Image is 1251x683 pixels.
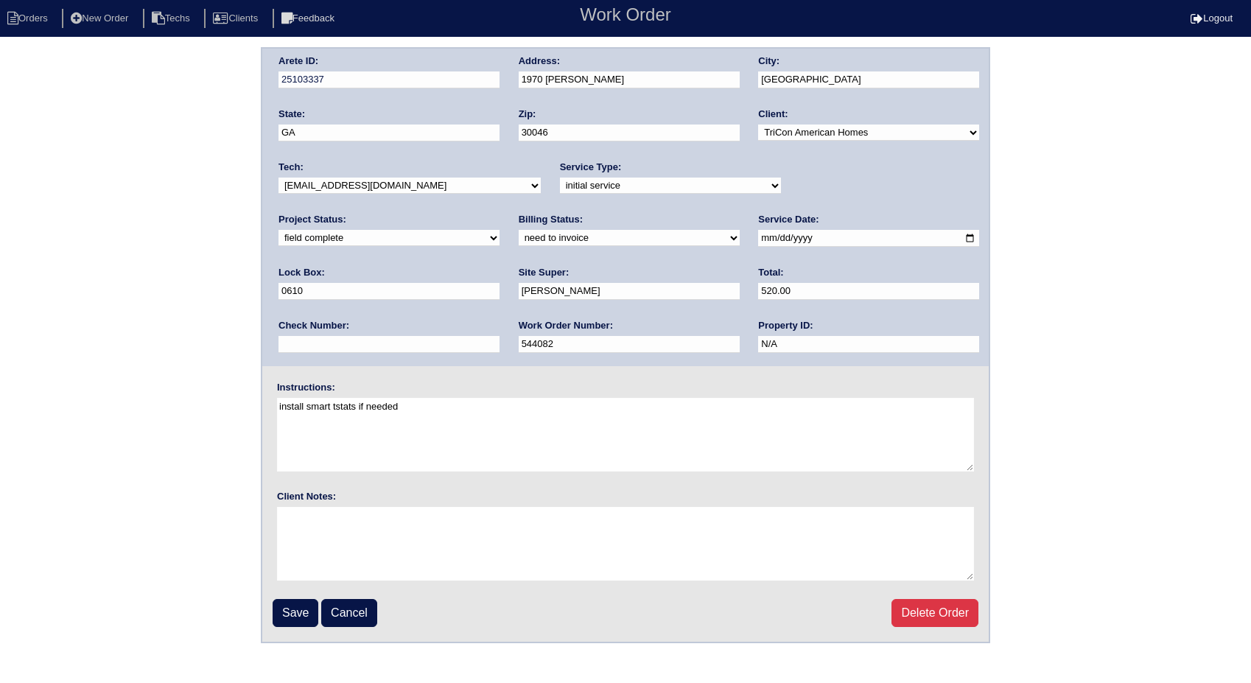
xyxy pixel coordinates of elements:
[758,108,788,121] label: Client:
[62,13,140,24] a: New Order
[278,161,304,174] label: Tech:
[519,71,740,88] input: Enter a location
[560,161,622,174] label: Service Type:
[143,13,202,24] a: Techs
[204,9,270,29] li: Clients
[278,266,325,279] label: Lock Box:
[519,108,536,121] label: Zip:
[204,13,270,24] a: Clients
[519,213,583,226] label: Billing Status:
[278,108,305,121] label: State:
[278,319,349,332] label: Check Number:
[277,381,335,394] label: Instructions:
[273,599,318,627] input: Save
[1191,13,1233,24] a: Logout
[519,266,570,279] label: Site Super:
[277,490,336,503] label: Client Notes:
[758,55,779,68] label: City:
[891,599,978,627] a: Delete Order
[519,55,560,68] label: Address:
[278,55,318,68] label: Arete ID:
[277,398,974,472] textarea: install smart tstats if needed
[143,9,202,29] li: Techs
[62,9,140,29] li: New Order
[273,9,346,29] li: Feedback
[758,319,813,332] label: Property ID:
[758,213,819,226] label: Service Date:
[278,213,346,226] label: Project Status:
[758,266,783,279] label: Total:
[519,319,613,332] label: Work Order Number:
[321,599,377,627] a: Cancel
